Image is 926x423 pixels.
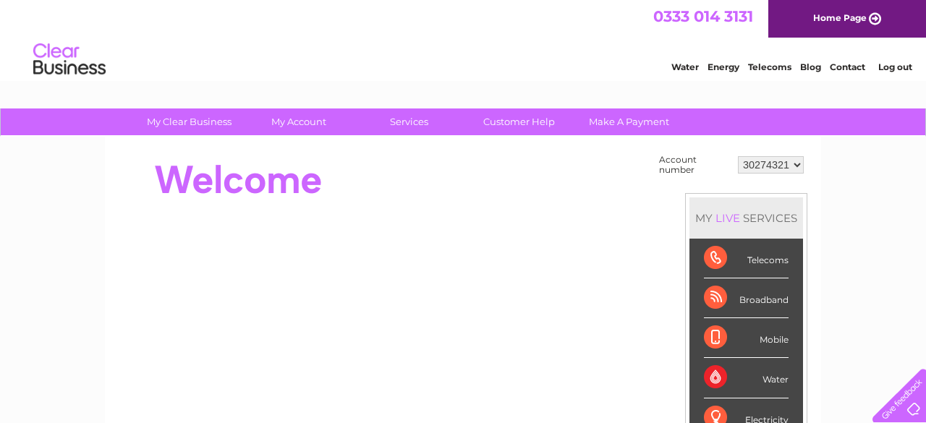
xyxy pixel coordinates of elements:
[704,239,789,278] div: Telecoms
[653,7,753,25] a: 0333 014 3131
[704,318,789,358] div: Mobile
[689,197,803,239] div: MY SERVICES
[708,61,739,72] a: Energy
[349,108,469,135] a: Services
[830,61,865,72] a: Contact
[33,38,106,82] img: logo.png
[569,108,689,135] a: Make A Payment
[878,61,912,72] a: Log out
[459,108,579,135] a: Customer Help
[129,108,249,135] a: My Clear Business
[239,108,359,135] a: My Account
[704,278,789,318] div: Broadband
[800,61,821,72] a: Blog
[655,151,734,179] td: Account number
[748,61,791,72] a: Telecoms
[704,358,789,398] div: Water
[713,211,743,225] div: LIVE
[671,61,699,72] a: Water
[122,8,806,70] div: Clear Business is a trading name of Verastar Limited (registered in [GEOGRAPHIC_DATA] No. 3667643...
